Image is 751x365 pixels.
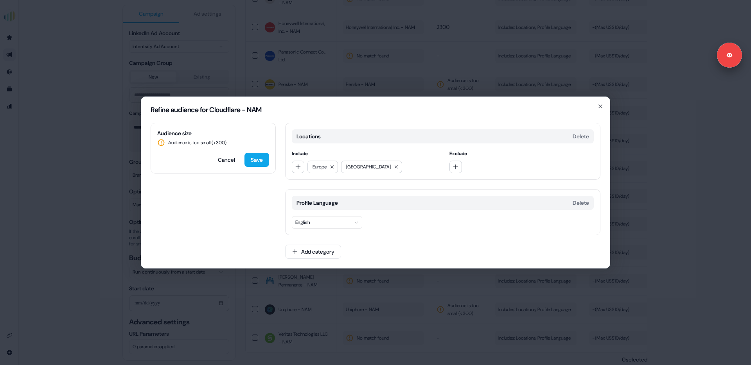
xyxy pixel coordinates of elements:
[244,153,269,167] button: Save
[313,163,327,171] span: Europe
[573,132,589,140] button: Delete
[157,129,269,137] span: Audience size
[292,150,437,157] span: Include
[346,163,391,171] span: [GEOGRAPHIC_DATA]
[285,245,341,259] button: Add category
[449,150,594,157] span: Exclude
[292,216,362,229] button: English
[151,106,600,113] h2: Refine audience for Cloudflare - NAM
[168,139,226,147] span: Audience is too small (< 300 )
[212,153,241,167] button: Cancel
[296,199,338,207] span: Profile Language
[296,132,321,140] span: Locations
[573,199,589,207] button: Delete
